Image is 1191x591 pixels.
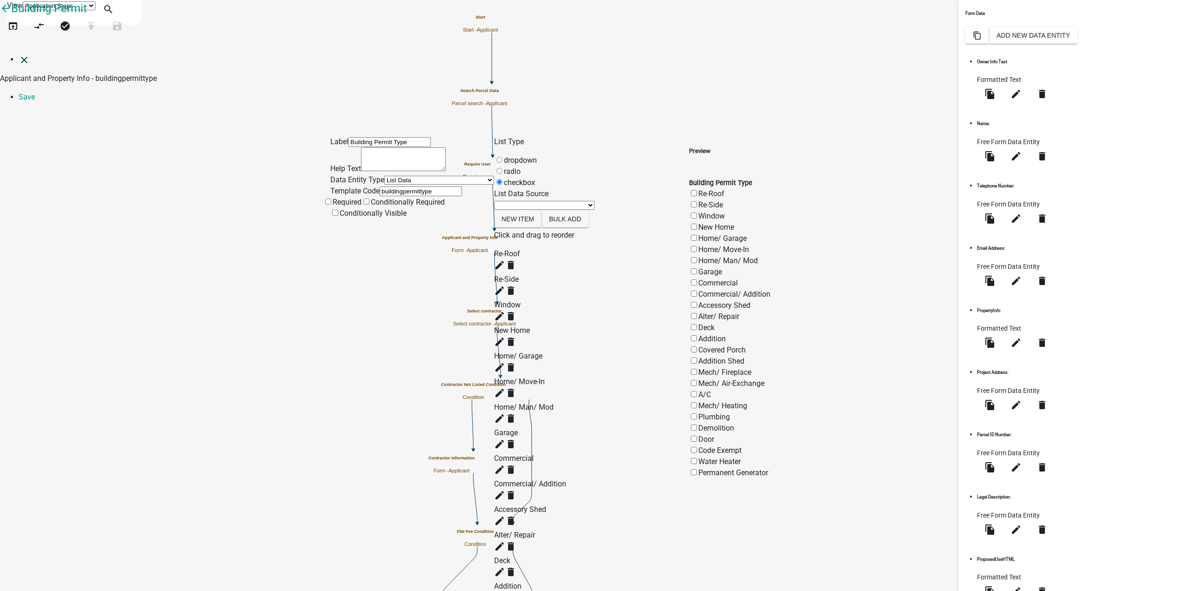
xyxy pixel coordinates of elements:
label: Alter/ Repair [698,312,739,321]
i: edit [1010,212,1022,224]
i: delete [505,515,516,526]
a: Save [19,93,35,101]
i: file_copy [984,212,996,224]
button: Auto Layout [26,17,52,37]
label: Home/ Garage [698,234,747,243]
input: Conditionally Required [363,199,369,205]
h6: Form Data [965,10,1184,17]
wm-modal-confirm: Delete [1029,217,1055,224]
label: Conditionally Required [361,198,445,206]
wm-modal-confirm: Bulk Actions [965,32,989,40]
span: Free Form Data Entity [977,387,1040,394]
input: Required [325,199,331,205]
i: create [494,362,505,373]
label: Demolition [698,424,734,432]
label: Water Heater [698,457,741,466]
button: Bulk add [542,211,589,227]
label: Commercial [698,279,738,287]
h6: Telephone Number: [977,183,1055,189]
label: Code Exempt [698,446,742,455]
p: Click and drag to reorder [494,230,689,241]
label: List Data Source [494,189,549,198]
span: Formatted Text [977,325,1021,332]
span: Free Form Data Entity [977,263,1040,270]
div: Alter/ Repair [494,530,689,555]
i: delete [1037,88,1048,100]
label: Commercial/ Addition [698,290,770,299]
i: delete [505,541,516,552]
wm-modal-confirm: Delete [1029,279,1055,286]
label: Addition [698,334,726,343]
h5: Preview [689,146,770,156]
i: create [494,259,505,271]
i: delete [1037,151,1048,162]
i: create [494,387,505,398]
label: checkbox [494,178,535,187]
wm-modal-confirm: Delete [1029,527,1055,535]
i: delete [1037,212,1048,224]
label: Required [323,198,361,206]
p: List Type [494,136,689,147]
button: Add New Data Entity [989,27,1077,44]
i: file_copy [984,399,996,411]
label: Window [698,212,725,220]
label: Help Text [330,164,361,173]
label: Accessory Shed [698,301,750,310]
label: Home/ Man/ Mod [698,256,758,265]
div: Home/ Move-In [494,376,689,402]
i: delete [505,362,516,373]
wm-modal-confirm: Delete [1029,465,1055,473]
i: delete [1037,337,1048,348]
i: create [494,464,505,475]
h6: Legal Description: [977,494,1055,500]
i: edit [1010,88,1022,100]
input: checkbox [496,179,502,185]
label: Addition Shed [698,357,744,365]
input: Conditionally Visible [332,210,338,216]
label: Re-Roof [698,189,724,198]
wm-modal-confirm: Delete [1029,403,1055,411]
label: Covered Porch [698,345,746,354]
label: Label [330,137,348,146]
i: edit [1010,524,1022,535]
button: New item [494,211,542,227]
i: check_circle [60,20,71,33]
h6: Name: [977,120,1055,127]
label: A/C [698,390,711,399]
label: Mech/ Heating [698,401,747,410]
label: Conditionally Visible [330,209,407,218]
label: Mech/ Fireplace [698,368,751,377]
i: content_copy [973,31,982,40]
input: dropdown [496,157,502,163]
div: Home/ Man/ Mod [494,402,689,427]
label: Plumbing [698,412,730,421]
i: delete [505,464,516,475]
i: create [494,515,505,526]
i: delete [1037,275,1048,286]
label: Door [698,435,714,444]
i: file_copy [984,337,996,348]
div: Commercial/ Addition [494,478,689,504]
label: radio [494,167,521,176]
span: Free Form Data Entity [977,449,1040,457]
i: edit [1010,399,1022,411]
label: Deck [698,323,715,332]
div: Re-Side [494,274,689,299]
h6: Project Address: [977,369,1055,376]
i: delete [1037,524,1048,535]
i: open_in_browser [7,20,19,33]
i: file_copy [984,461,996,472]
h6: ProposedUseHTML [977,556,1055,563]
i: create [494,566,505,578]
i: create [494,311,505,322]
i: create [494,438,505,450]
i: delete [505,311,516,322]
div: Home/ Garage [494,351,689,376]
h6: PropertyInfo [977,307,1055,314]
span: Free Form Data Entity [977,138,1040,146]
i: create [494,490,505,501]
span: Free Form Data Entity [977,200,1040,208]
i: edit [1010,275,1022,286]
i: delete [505,438,516,450]
label: Template Code [330,186,380,195]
